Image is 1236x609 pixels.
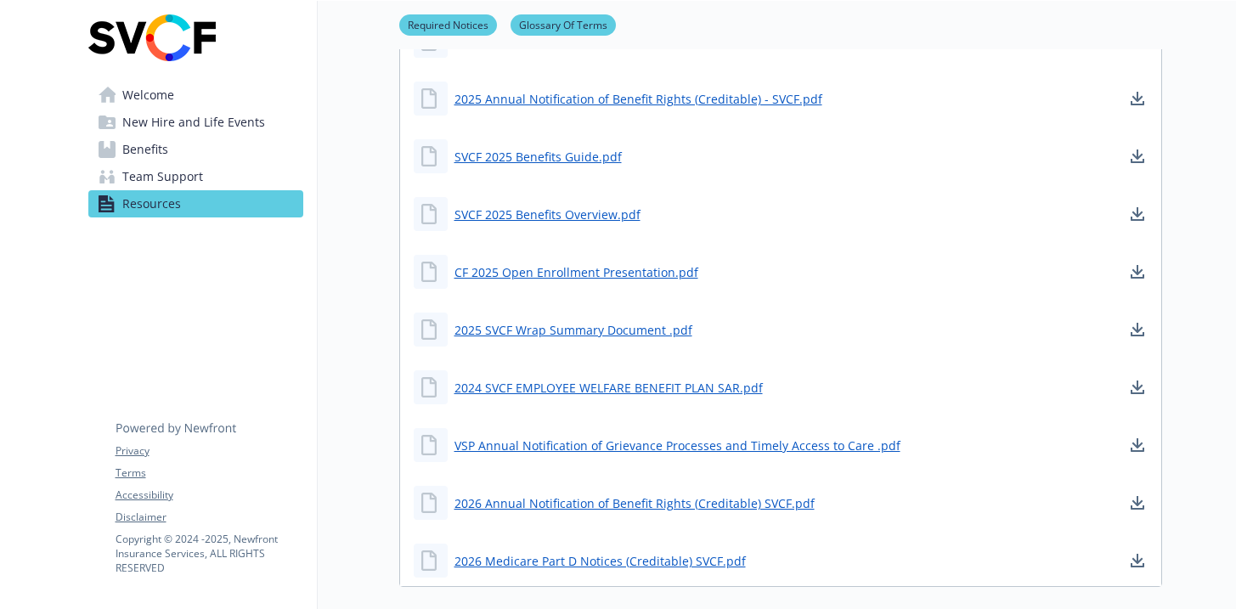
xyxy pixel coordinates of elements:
span: Benefits [122,136,168,163]
a: 2025 Annual Notification of Benefit Rights (Creditable) - SVCF.pdf [454,90,822,108]
a: 2026 Medicare Part D Notices (Creditable) SVCF.pdf [454,552,746,570]
span: Team Support [122,163,203,190]
a: download document [1127,204,1148,224]
a: Privacy [116,443,302,459]
a: Glossary Of Terms [511,16,616,32]
a: CF 2025 Open Enrollment Presentation.pdf [454,263,698,281]
a: Disclaimer [116,510,302,525]
p: Copyright © 2024 - 2025 , Newfront Insurance Services, ALL RIGHTS RESERVED [116,532,302,575]
a: Required Notices [399,16,497,32]
a: download document [1127,146,1148,166]
a: download document [1127,493,1148,513]
a: download document [1127,262,1148,282]
a: 2025 SVCF Wrap Summary Document .pdf [454,321,692,339]
a: New Hire and Life Events [88,109,303,136]
span: Welcome [122,82,174,109]
span: Resources [122,190,181,217]
a: 2026 Annual Notification of Benefit Rights (Creditable) SVCF.pdf [454,494,815,512]
a: Terms [116,465,302,481]
a: SVCF 2025 Benefits Overview.pdf [454,206,641,223]
a: Accessibility [116,488,302,503]
a: download document [1127,319,1148,340]
a: SVCF 2025 Benefits Guide.pdf [454,148,622,166]
a: download document [1127,435,1148,455]
a: Resources [88,190,303,217]
a: download document [1127,88,1148,109]
a: download document [1127,377,1148,398]
a: 2024 SVCF EMPLOYEE WELFARE BENEFIT PLAN SAR.pdf [454,379,763,397]
a: Benefits [88,136,303,163]
a: Team Support [88,163,303,190]
a: Welcome [88,82,303,109]
span: New Hire and Life Events [122,109,265,136]
a: download document [1127,550,1148,571]
a: VSP Annual Notification of Grievance Processes and Timely Access to Care .pdf [454,437,900,454]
